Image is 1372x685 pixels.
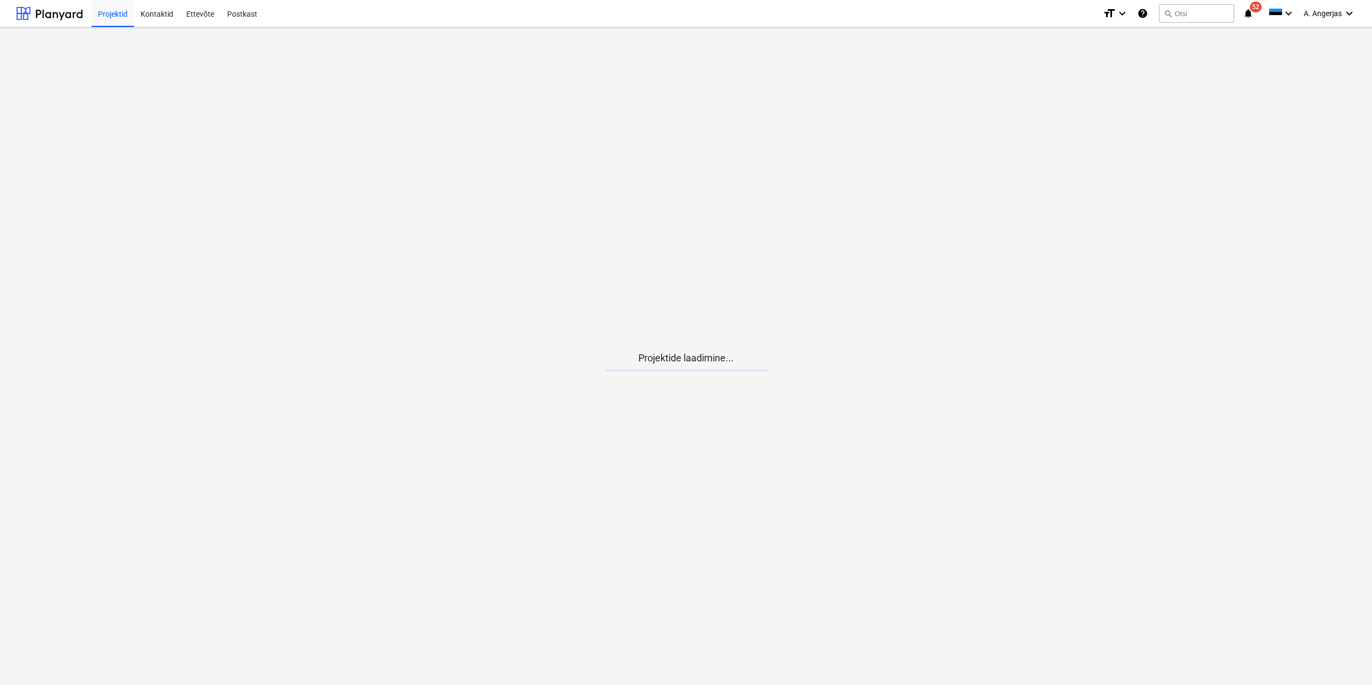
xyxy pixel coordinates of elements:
button: Otsi [1159,4,1234,23]
i: format_size [1103,7,1116,20]
i: keyboard_arrow_down [1116,7,1129,20]
span: search [1164,9,1172,18]
span: 52 [1250,2,1262,12]
i: keyboard_arrow_down [1343,7,1356,20]
span: A. Angerjas [1304,9,1342,18]
i: keyboard_arrow_down [1282,7,1295,20]
p: Projektide laadimine... [606,352,767,365]
i: notifications [1243,7,1254,20]
i: Abikeskus [1137,7,1148,20]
